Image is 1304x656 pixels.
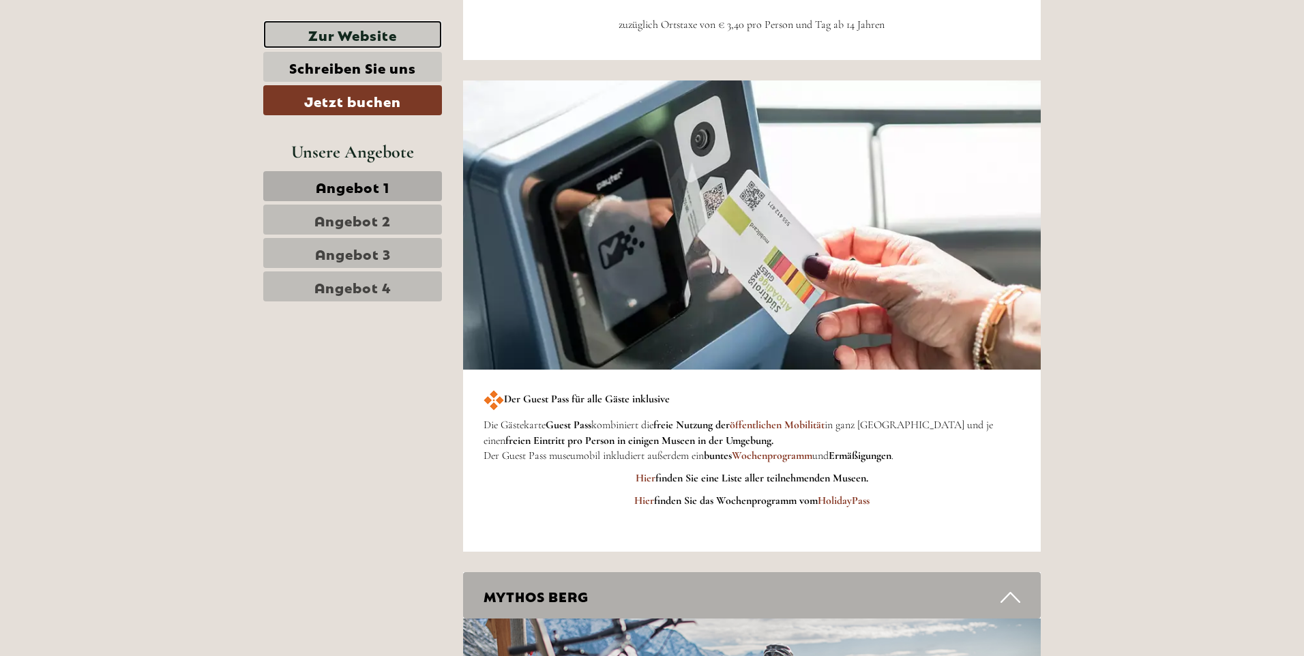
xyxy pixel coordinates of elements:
[634,494,870,507] strong: finden Sie das Wochenprogramm vom
[655,471,868,485] strong: finden Sie eine Liste aller teilnehmenden Museen.
[237,10,301,33] div: Samstag
[263,20,442,48] a: Zur Website
[634,494,654,507] a: Hier
[829,449,891,462] strong: Ermäßigungen
[546,418,591,432] strong: Guest Pass
[818,494,870,507] a: HolidayPass
[653,418,825,432] strong: freie Nutzung der
[10,37,201,78] div: Guten Tag, wie können wir Ihnen helfen?
[505,434,773,447] strong: freien Eintritt pro Person in einigen Museen in der Umgebung.
[20,40,194,50] div: [GEOGRAPHIC_DATA]
[314,277,391,296] span: Angebot 4
[484,390,504,411] img: new-1
[704,449,812,462] strong: buntes
[636,471,655,485] a: Hier
[263,52,442,82] a: Schreiben Sie uns
[314,210,391,229] span: Angebot 2
[463,572,1041,619] div: MYTHOS BERG
[263,85,442,115] a: Jetzt buchen
[315,243,391,263] span: Angebot 3
[484,392,670,406] strong: Der Guest Pass für alle Gäste inklusive
[730,418,825,432] a: öffentlichen Mobilität
[484,417,1021,464] p: Die Gästekarte kombiniert die in ganz [GEOGRAPHIC_DATA] und je einen Der Guest Pass museumobil in...
[263,139,442,164] div: Unsere Angebote
[442,353,537,383] button: Senden
[20,66,194,76] small: 14:18
[732,449,812,462] a: Wochenprogramm
[316,177,389,196] span: Angebot 1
